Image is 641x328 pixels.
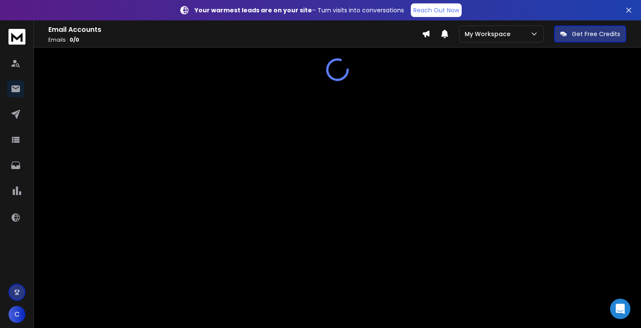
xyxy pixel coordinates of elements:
[195,6,312,14] strong: Your warmest leads are on your site
[413,6,459,14] p: Reach Out Now
[8,29,25,45] img: logo
[70,36,79,43] span: 0 / 0
[572,30,620,38] p: Get Free Credits
[48,37,422,43] p: Emails :
[554,25,626,42] button: Get Free Credits
[411,3,462,17] a: Reach Out Now
[8,306,25,323] button: C
[48,25,422,35] h1: Email Accounts
[610,299,630,319] div: Open Intercom Messenger
[465,30,514,38] p: My Workspace
[195,6,404,14] p: – Turn visits into conversations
